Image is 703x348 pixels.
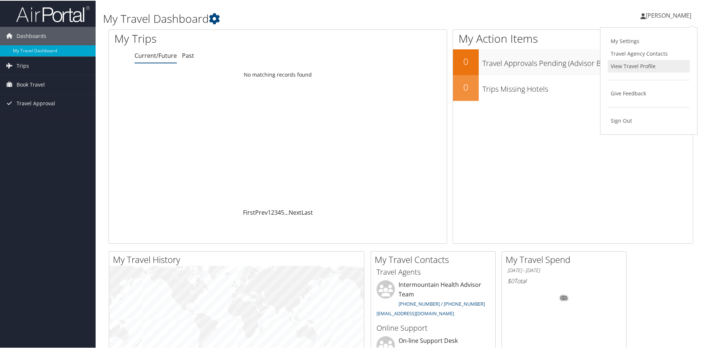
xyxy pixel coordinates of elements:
a: Sign Out [608,114,690,126]
a: 2 [271,208,274,216]
h1: My Trips [114,30,300,46]
a: My Settings [608,34,690,47]
a: Next [289,208,301,216]
img: airportal-logo.png [16,5,90,22]
h6: Total [507,276,621,284]
span: [PERSON_NAME] [646,11,691,19]
h2: My Travel History [113,253,364,265]
a: Last [301,208,313,216]
a: 3 [274,208,278,216]
h3: Online Support [377,322,490,333]
a: First [243,208,255,216]
a: Prev [255,208,268,216]
h2: My Travel Spend [506,253,626,265]
a: [EMAIL_ADDRESS][DOMAIN_NAME] [377,309,454,316]
h1: My Action Items [453,30,693,46]
li: Intermountain Health Advisor Team [373,280,493,319]
a: 5 [281,208,284,216]
span: Dashboards [17,26,46,45]
a: 1 [268,208,271,216]
span: … [284,208,289,216]
a: [PERSON_NAME] [640,4,699,26]
span: Book Travel [17,75,45,93]
h3: Trips Missing Hotels [482,80,693,94]
h2: My Travel Contacts [375,253,495,265]
span: $0 [507,276,514,284]
span: Travel Approval [17,94,55,112]
a: Give Feedback [608,87,690,99]
h2: 0 [453,55,479,67]
h3: Travel Agents [377,266,490,277]
a: Travel Agency Contacts [608,47,690,59]
a: Current/Future [135,51,177,59]
a: 0Travel Approvals Pending (Advisor Booked) [453,49,693,74]
h2: 0 [453,80,479,93]
span: Trips [17,56,29,74]
a: 0Trips Missing Hotels [453,74,693,100]
h3: Travel Approvals Pending (Advisor Booked) [482,54,693,68]
a: [PHONE_NUMBER] / [PHONE_NUMBER] [399,300,485,306]
a: View Travel Profile [608,59,690,72]
a: Past [182,51,194,59]
a: 4 [278,208,281,216]
h6: [DATE] - [DATE] [507,266,621,273]
h1: My Travel Dashboard [103,10,500,26]
td: No matching records found [109,67,447,81]
tspan: 0% [561,295,567,300]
